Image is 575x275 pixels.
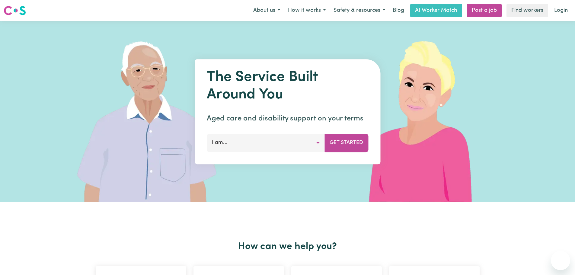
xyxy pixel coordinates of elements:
a: Login [551,4,571,17]
a: Careseekers logo [4,4,26,18]
p: Aged care and disability support on your terms [207,113,368,124]
h1: The Service Built Around You [207,69,368,104]
h2: How can we help you? [92,241,483,252]
a: Find workers [506,4,548,17]
iframe: Button to launch messaging window [551,251,570,270]
button: Get Started [324,134,368,152]
a: AI Worker Match [410,4,462,17]
button: I am... [207,134,325,152]
button: How it works [284,4,330,17]
a: Blog [389,4,408,17]
button: Safety & resources [330,4,389,17]
img: Careseekers logo [4,5,26,16]
button: About us [249,4,284,17]
a: Post a job [467,4,502,17]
